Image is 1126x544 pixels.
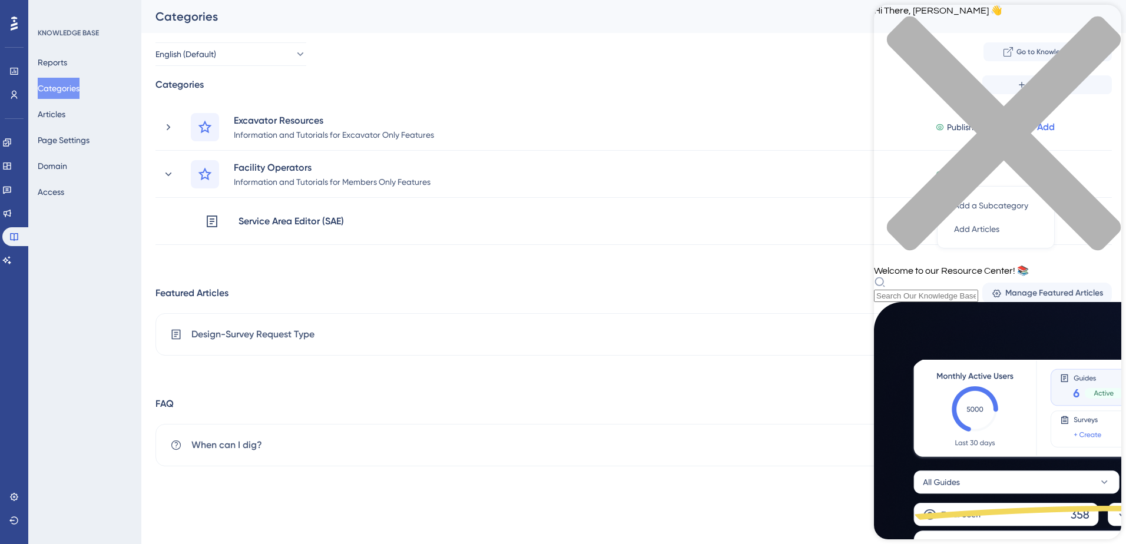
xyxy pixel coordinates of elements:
div: Service Area Editor (SAE) [238,214,345,229]
button: Reports [38,52,67,73]
button: Access [38,181,64,203]
div: Categories [155,78,204,92]
div: FAQ [155,397,174,411]
button: Articles [38,104,65,125]
button: Page Settings [38,130,90,151]
div: Excavator Resources [233,113,435,127]
div: Information and Tutorials for Members Only Features [233,174,431,188]
img: launcher-image-alternative-text [7,7,28,28]
div: KNOWLEDGE BASE [38,28,99,38]
div: Facility Operators [233,160,431,174]
span: Design-Survey Request Type [191,327,314,341]
button: Open AI Assistant Launcher [4,4,32,32]
button: Domain [38,155,67,177]
button: Categories [38,78,80,99]
div: Information and Tutorials for Excavator Only Features [233,127,435,141]
div: Featured Articles [155,286,228,300]
span: When can I dig? [191,438,262,452]
button: English (Default) [155,42,306,66]
div: Categories [155,8,1082,25]
span: Need Help? [28,3,74,17]
span: English (Default) [155,47,216,61]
